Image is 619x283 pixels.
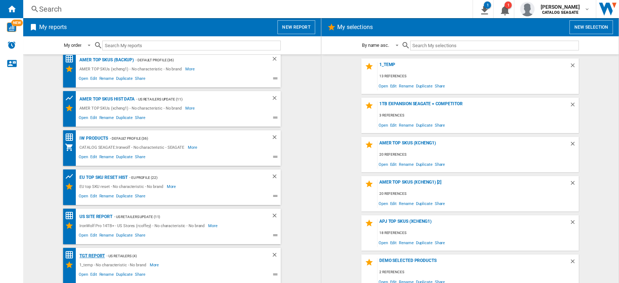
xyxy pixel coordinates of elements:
[271,173,281,182] div: Delete
[89,153,98,162] span: Edit
[377,101,569,111] div: 1TB Expansion Seagate + Competitor
[377,258,569,268] div: DEMO SELECTED PRODUCTS
[410,41,579,50] input: Search My selections
[39,4,454,14] div: Search
[78,251,105,261] div: Tgt Report
[569,258,579,268] div: Delete
[433,238,446,247] span: Share
[112,212,257,221] div: - US retailers Update (11)
[102,41,281,50] input: Search My reports
[65,133,78,142] div: Price Matrix
[78,212,112,221] div: US Site Report
[108,134,257,143] div: - Default profile (36)
[78,182,166,191] div: EU top SKU reset - No characteristic - No brand
[389,159,398,169] span: Edit
[336,20,374,34] h2: My selections
[569,62,579,72] div: Delete
[542,10,578,15] b: CATALOG SEAGATE
[377,111,579,120] div: 3 references
[569,101,579,111] div: Delete
[569,20,613,34] button: New selection
[78,95,135,104] div: AMER TOP SKUs HIST DATA
[134,153,147,162] span: Share
[78,221,208,230] div: IronWolf Pro 14TB+ - US Stores (rcoffey) - No characteristic - No brand
[377,268,579,277] div: 2 references
[78,261,149,269] div: 1_temp - No characteristic - No brand
[78,134,108,143] div: IW products
[7,22,16,32] img: wise-card.svg
[398,238,414,247] span: Rename
[377,180,569,189] div: AMER TOP SKUs (xcheng1) [2]
[377,219,569,229] div: APJ TOP SKUs (xcheng1)
[78,65,185,73] div: AMER TOP SKUs (xcheng1) - No characteristic - No brand
[433,120,446,130] span: Share
[433,159,446,169] span: Share
[78,193,89,201] span: Open
[115,114,134,123] span: Duplicate
[414,81,433,91] span: Duplicate
[115,75,134,84] span: Duplicate
[414,198,433,208] span: Duplicate
[78,143,188,152] div: CATALOG SEAGATE:Ironwolf - No characteristic - SEAGATE
[78,173,128,182] div: EU top SKU reset HIST
[398,159,414,169] span: Rename
[362,42,389,48] div: By name asc.
[377,150,579,159] div: 20 references
[540,3,580,11] span: [PERSON_NAME]
[134,193,147,201] span: Share
[65,221,78,230] div: My Selections
[208,221,219,230] span: More
[271,134,281,143] div: Delete
[7,41,16,49] img: alerts-logo.svg
[414,120,433,130] span: Duplicate
[185,65,196,73] span: More
[389,198,398,208] span: Edit
[78,56,134,65] div: AMER TOP SKUs (backup)
[78,271,89,280] span: Open
[78,114,89,123] span: Open
[89,232,98,241] span: Edit
[65,54,78,63] div: Price Matrix
[65,94,78,103] div: Product prices grid
[271,212,281,221] div: Delete
[185,104,196,112] span: More
[65,261,78,269] div: My Selections
[377,229,579,238] div: 18 references
[134,114,147,123] span: Share
[414,238,433,247] span: Duplicate
[65,250,78,259] div: Price Matrix
[11,20,23,26] span: NEW
[115,153,134,162] span: Duplicate
[65,211,78,220] div: Price Matrix
[377,159,389,169] span: Open
[78,232,89,241] span: Open
[271,56,281,65] div: Delete
[78,104,185,112] div: AMER TOP SKUs (xcheng1) - No characteristic - No brand
[398,120,414,130] span: Rename
[65,65,78,73] div: My Selections
[150,261,160,269] span: More
[78,153,89,162] span: Open
[98,232,115,241] span: Rename
[520,2,535,16] img: profile.jpg
[414,159,433,169] span: Duplicate
[65,104,78,112] div: My Selections
[115,232,134,241] span: Duplicate
[98,271,115,280] span: Rename
[115,271,134,280] span: Duplicate
[98,114,115,123] span: Rename
[128,173,257,182] div: - EU Profile (22)
[398,81,414,91] span: Rename
[134,75,147,84] span: Share
[504,1,512,9] div: 1
[377,120,389,130] span: Open
[484,1,491,9] div: 1
[389,81,398,91] span: Edit
[134,56,257,65] div: - Default profile (36)
[78,75,89,84] span: Open
[398,198,414,208] span: Rename
[569,180,579,189] div: Delete
[38,20,68,34] h2: My reports
[433,81,446,91] span: Share
[135,95,257,104] div: - US retailers Update (11)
